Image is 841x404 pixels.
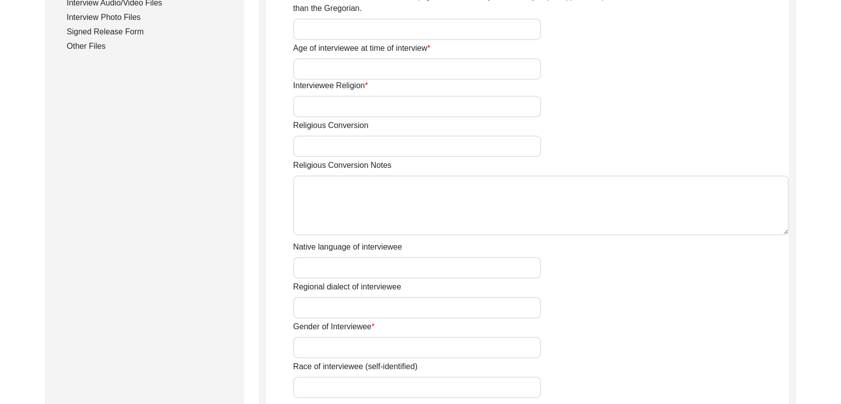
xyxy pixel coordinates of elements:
label: Race of interviewee (self-identified) [293,361,418,373]
div: Interview Photo Files [67,11,232,23]
label: Religious Conversion [293,120,368,132]
label: Native language of interviewee [293,241,402,253]
label: Gender of Interviewee [293,321,375,333]
label: Regional dialect of interviewee [293,281,401,293]
label: Religious Conversion Notes [293,159,391,171]
label: Interviewee Religion [293,80,368,92]
div: Other Files [67,40,232,52]
label: Age of interviewee at time of interview [293,42,430,54]
div: Signed Release Form [67,26,232,38]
